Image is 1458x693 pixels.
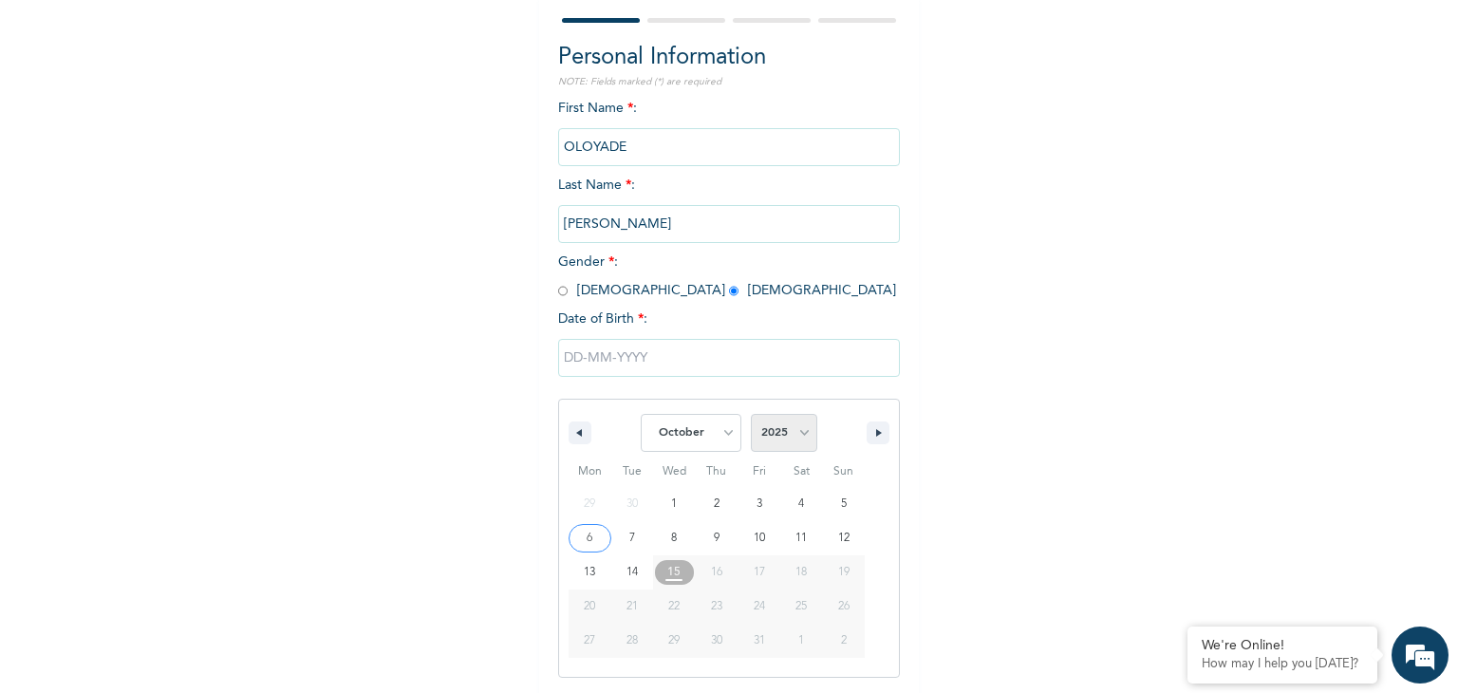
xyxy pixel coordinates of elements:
[110,242,262,434] span: We're online!
[584,555,595,590] span: 13
[626,624,638,658] span: 28
[738,521,780,555] button: 10
[838,555,850,590] span: 19
[822,521,865,555] button: 12
[754,590,765,624] span: 24
[795,590,807,624] span: 25
[569,555,611,590] button: 13
[795,521,807,555] span: 11
[780,521,823,555] button: 11
[822,457,865,487] span: Sun
[558,102,900,154] span: First Name :
[558,75,900,89] p: NOTE: Fields marked (*) are required
[714,487,720,521] span: 2
[738,487,780,521] button: 3
[569,457,611,487] span: Mon
[558,178,900,231] span: Last Name :
[714,521,720,555] span: 9
[611,624,654,658] button: 28
[757,487,762,521] span: 3
[696,624,738,658] button: 30
[822,487,865,521] button: 5
[99,106,319,131] div: Chat with us now
[584,624,595,658] span: 27
[780,555,823,590] button: 18
[1202,638,1363,654] div: We're Online!
[798,487,804,521] span: 4
[671,487,677,521] span: 1
[611,590,654,624] button: 21
[611,521,654,555] button: 7
[668,590,680,624] span: 22
[569,624,611,658] button: 27
[558,128,900,166] input: Enter your first name
[738,457,780,487] span: Fri
[780,457,823,487] span: Sat
[780,590,823,624] button: 25
[186,590,363,649] div: FAQs
[569,590,611,624] button: 20
[780,487,823,521] button: 4
[667,555,681,590] span: 15
[711,624,722,658] span: 30
[584,590,595,624] span: 20
[696,457,738,487] span: Thu
[626,555,638,590] span: 14
[711,590,722,624] span: 23
[35,95,77,142] img: d_794563401_company_1708531726252_794563401
[696,590,738,624] button: 23
[653,590,696,624] button: 22
[838,521,850,555] span: 12
[9,624,186,637] span: Conversation
[795,555,807,590] span: 18
[838,590,850,624] span: 26
[653,624,696,658] button: 29
[738,624,780,658] button: 31
[1202,657,1363,672] p: How may I help you today?
[558,309,647,329] span: Date of Birth :
[668,624,680,658] span: 29
[9,524,362,590] textarea: Type your message and hit 'Enter'
[653,487,696,521] button: 1
[841,487,847,521] span: 5
[754,624,765,658] span: 31
[626,590,638,624] span: 21
[558,205,900,243] input: Enter your last name
[711,555,722,590] span: 16
[569,521,611,555] button: 6
[653,521,696,555] button: 8
[754,521,765,555] span: 10
[738,590,780,624] button: 24
[611,555,654,590] button: 14
[611,457,654,487] span: Tue
[653,555,696,590] button: 15
[653,457,696,487] span: Wed
[822,555,865,590] button: 19
[311,9,357,55] div: Minimize live chat window
[822,590,865,624] button: 26
[738,555,780,590] button: 17
[696,521,738,555] button: 9
[558,339,900,377] input: DD-MM-YYYY
[754,555,765,590] span: 17
[587,521,592,555] span: 6
[696,555,738,590] button: 16
[558,255,896,297] span: Gender : [DEMOGRAPHIC_DATA] [DEMOGRAPHIC_DATA]
[629,521,635,555] span: 7
[696,487,738,521] button: 2
[558,41,900,75] h2: Personal Information
[671,521,677,555] span: 8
